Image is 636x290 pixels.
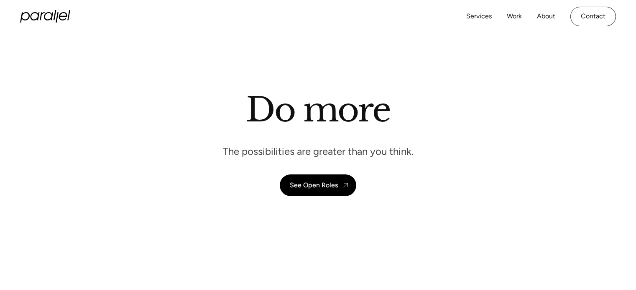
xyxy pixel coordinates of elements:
a: See Open Roles [280,174,356,196]
a: Contact [570,7,616,26]
a: home [20,10,70,23]
a: Work [507,10,522,23]
h1: Do more [246,90,390,130]
div: See Open Roles [290,181,338,189]
a: Services [466,10,492,23]
a: About [537,10,555,23]
p: The possibilities are greater than you think. [223,145,414,158]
